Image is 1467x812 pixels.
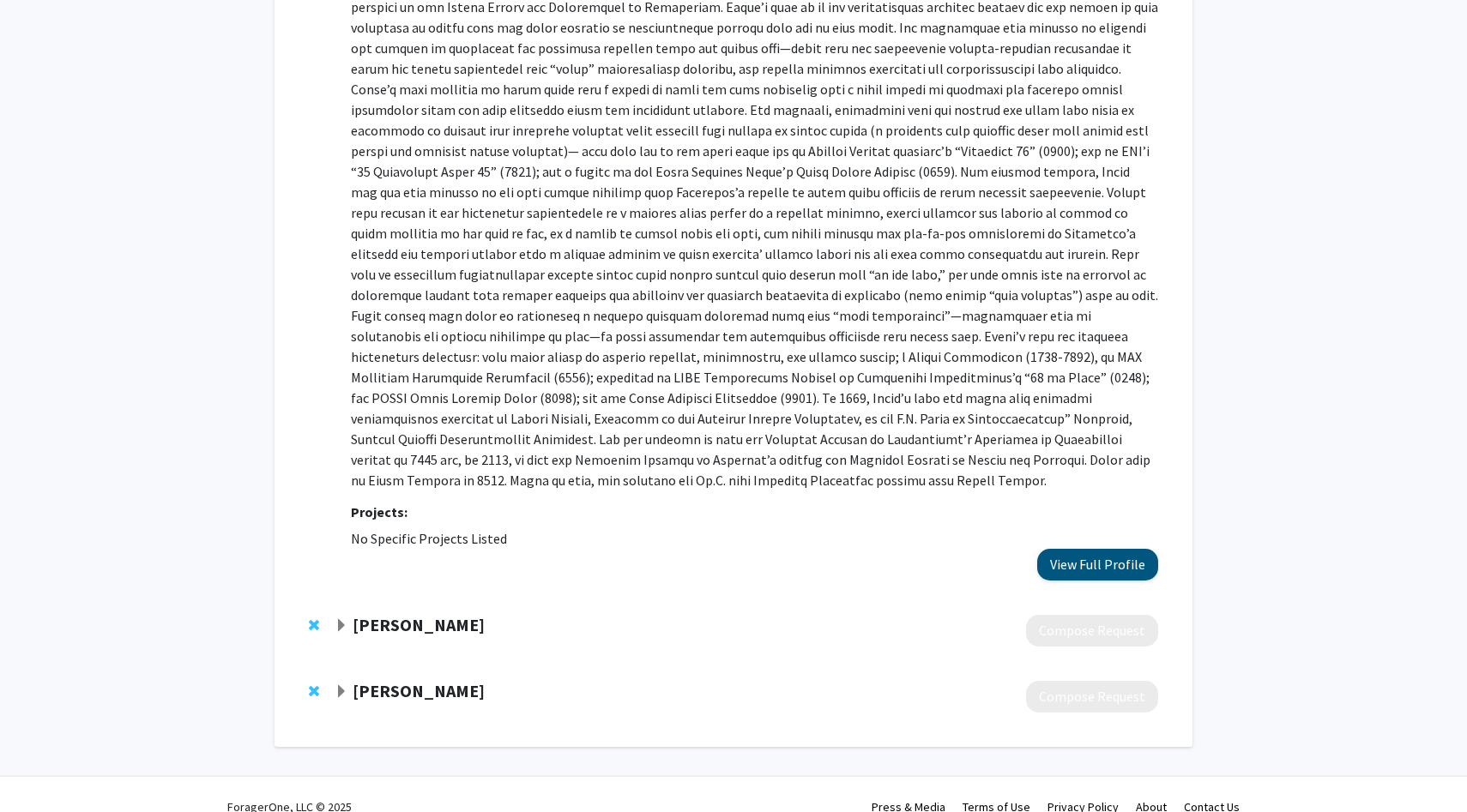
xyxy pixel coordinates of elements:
[335,685,348,699] span: Expand Greg Hager Bookmark
[335,619,348,633] span: Expand Alan Yuille Bookmark
[353,614,485,635] strong: [PERSON_NAME]
[1037,549,1158,580] button: View Full Profile
[1026,615,1158,647] button: Compose Request to Alan Yuille
[13,735,73,799] iframe: Chat
[309,684,319,698] span: Remove Greg Hager from bookmarks
[309,618,319,632] span: Remove Alan Yuille from bookmarks
[1026,681,1158,713] button: Compose Request to Greg Hager
[351,503,407,520] strong: Projects:
[353,680,485,701] strong: [PERSON_NAME]
[351,530,507,547] span: No Specific Projects Listed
